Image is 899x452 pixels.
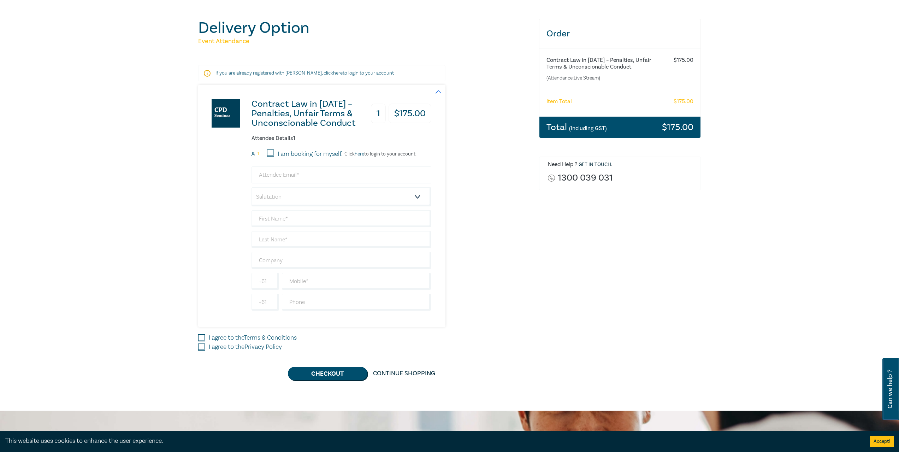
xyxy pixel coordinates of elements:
[288,367,367,380] button: Checkout
[209,333,297,342] label: I agree to the
[674,98,693,105] h6: $ 175.00
[252,273,279,290] input: +61
[546,57,666,70] h6: Contract Law in [DATE] – Penalties, Unfair Terms & Unconscionable Conduct
[389,104,431,123] h3: $ 175.00
[558,173,613,183] a: 1300 039 031
[198,37,531,46] h5: Event Attendance
[198,19,531,37] h1: Delivery Option
[548,161,696,168] h6: Need Help ? .
[333,70,343,76] a: here
[539,19,701,48] h3: Order
[244,334,297,342] a: Terms & Conditions
[282,273,431,290] input: Mobile*
[278,149,343,159] label: I am booking for myself.
[343,151,416,157] p: Click to login to your account.
[252,252,431,269] input: Company
[546,123,607,132] h3: Total
[212,99,240,128] img: Contract Law in 2025 – Penalties, Unfair Terms & Unconscionable Conduct
[546,98,572,105] h6: Item Total
[579,162,611,168] a: Get in touch
[662,123,693,132] h3: $ 175.00
[367,367,441,380] a: Continue Shopping
[887,362,893,416] span: Can we help ?
[5,436,859,446] div: This website uses cookies to enhance the user experience.
[252,135,431,142] h6: Attendee Details 1
[252,210,431,227] input: First Name*
[569,125,607,132] small: (Including GST)
[371,104,386,123] h3: 1
[355,151,364,157] a: here
[870,436,894,447] button: Accept cookies
[252,166,431,183] input: Attendee Email*
[546,75,666,82] small: (Attendance: Live Stream )
[252,294,279,311] input: +61
[258,152,259,157] small: 1
[252,99,368,128] h3: Contract Law in [DATE] – Penalties, Unfair Terms & Unconscionable Conduct
[252,231,431,248] input: Last Name*
[674,57,693,64] h6: $ 175.00
[282,294,431,311] input: Phone
[215,70,428,77] p: If you are already registered with [PERSON_NAME], click to login to your account
[244,343,282,351] a: Privacy Policy
[209,342,282,352] label: I agree to the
